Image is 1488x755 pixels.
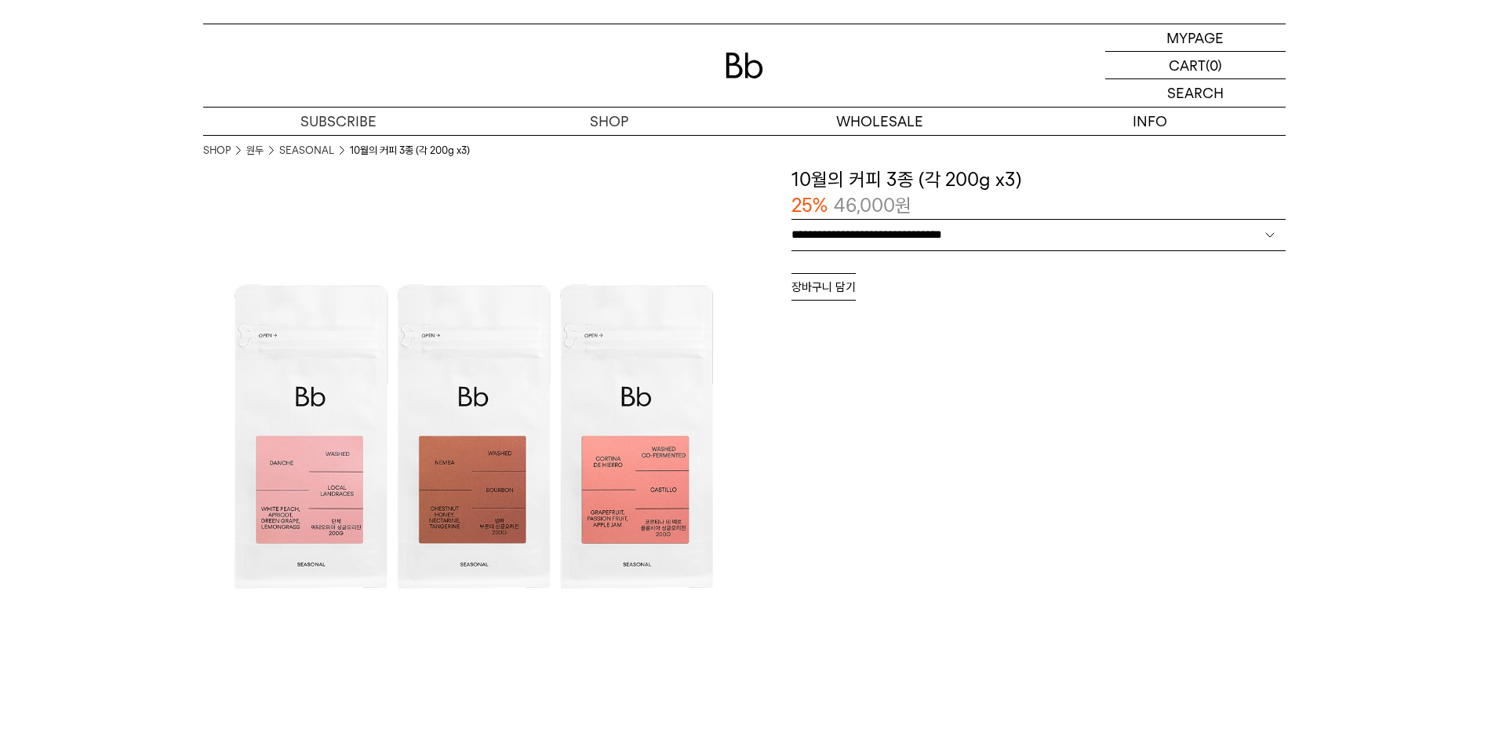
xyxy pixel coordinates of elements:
p: CART [1169,52,1206,78]
a: SHOP [203,143,231,159]
a: 원두 [246,143,264,159]
a: SEASONAL [279,143,334,159]
p: MYPAGE [1166,24,1224,51]
button: 장바구니 담기 [791,273,856,301]
li: 10월의 커피 3종 (각 200g x3) [350,143,470,159]
p: 46,000 [834,192,911,219]
img: 10월의 커피 3종 (각 200g x3) [203,166,744,708]
a: SUBSCRIBE [203,108,474,135]
p: SEARCH [1167,79,1224,107]
img: 로고 [726,53,763,78]
a: MYPAGE [1105,24,1286,52]
p: 25% [791,192,828,219]
a: CART (0) [1105,52,1286,79]
p: WHOLESALE [744,108,1015,135]
p: (0) [1206,52,1222,78]
p: INFO [1015,108,1286,135]
span: 원 [895,194,911,217]
a: SHOP [474,108,744,135]
h3: 10월의 커피 3종 (각 200g x3) [791,166,1286,193]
